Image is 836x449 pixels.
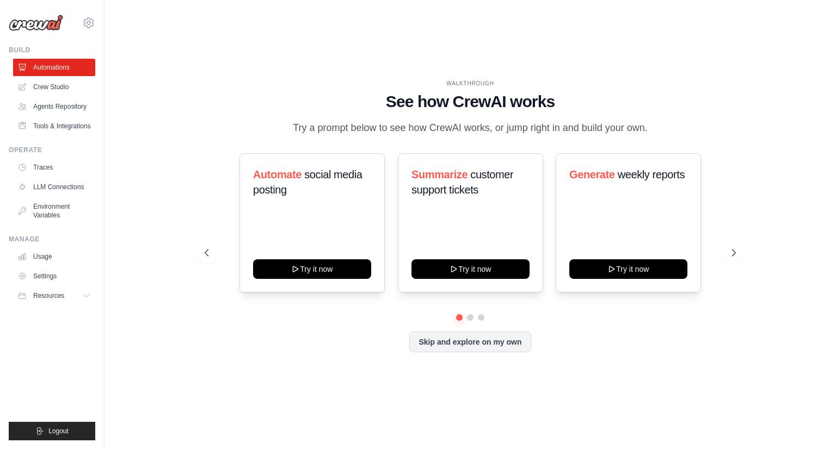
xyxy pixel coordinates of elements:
a: Automations [13,59,95,76]
a: Tools & Integrations [13,117,95,135]
div: Manage [9,235,95,244]
a: Crew Studio [13,78,95,96]
button: Try it now [411,259,530,279]
span: Generate [569,169,615,180]
button: Try it now [569,259,687,279]
button: Resources [13,287,95,304]
span: social media posting [253,169,362,196]
a: LLM Connections [13,178,95,196]
div: WALKTHROUGH [205,79,736,88]
span: customer support tickets [411,169,513,196]
button: Skip and explore on my own [409,332,531,352]
img: Logo [9,15,63,31]
span: Logout [48,427,69,435]
span: Resources [33,291,64,300]
a: Settings [13,267,95,285]
a: Environment Variables [13,198,95,224]
span: Summarize [411,169,468,180]
div: Build [9,46,95,54]
a: Usage [13,248,95,265]
div: Operate [9,146,95,154]
h1: See how CrewAI works [205,92,736,111]
span: Automate [253,169,302,180]
button: Logout [9,422,95,440]
span: weekly reports [618,169,685,180]
iframe: Chat Widget [782,397,836,449]
a: Traces [13,159,95,176]
p: Try a prompt below to see how CrewAI works, or jump right in and build your own. [287,120,653,136]
button: Try it now [253,259,371,279]
a: Agents Repository [13,98,95,115]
